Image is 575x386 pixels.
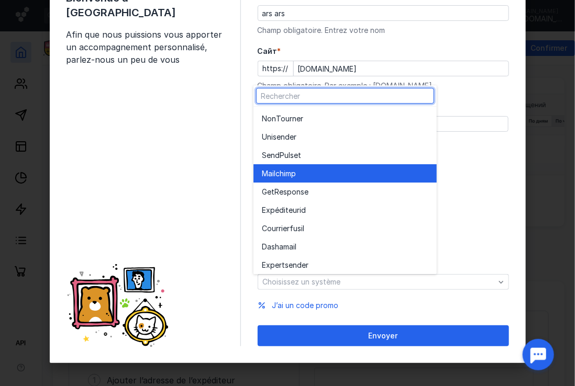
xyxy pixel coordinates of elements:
[253,107,437,274] div: grille
[253,219,437,237] button: Courrierfusil
[300,205,306,215] span: id
[295,242,296,252] span: l
[253,237,437,256] button: Dashamail
[253,183,437,201] button: GetResponse
[253,146,437,164] button: SendPulset
[258,274,509,290] button: Choisissez un système
[253,128,437,146] button: Unisender
[258,25,509,36] div: Champ obligatoire. Entrez votre nom
[257,88,434,103] input: Rechercher
[270,260,308,270] span: pertsender
[262,187,267,197] span: G
[253,256,437,274] button: Expertsender
[267,187,308,197] span: etResponse
[369,332,398,340] span: Envoyer
[276,113,303,124] span: Tourner
[262,132,294,142] span: Unisende
[294,150,301,161] span: et
[272,301,339,310] span: J’ai un code promo
[67,28,224,66] span: Afin que nous puissions vous apporter un accompagnement personnalisé, parlez-nous un peu de vous
[262,205,300,215] span: Expéditeur
[258,46,278,56] span: Cайт
[263,277,341,286] span: Choisissez un système
[262,223,290,234] span: Courrier
[291,168,296,179] span: p
[294,132,296,142] span: r
[253,109,437,128] button: NonTourner
[262,242,295,252] span: Dashamai
[290,223,304,234] span: fusil
[262,113,276,124] span: Non
[253,164,437,183] button: Mailchimp
[253,201,437,219] button: Expéditeurid
[258,325,509,346] button: Envoyer
[262,168,291,179] span: Mailchim
[258,81,509,91] div: Champ obligatoire. Par exemple : [DOMAIN_NAME]
[262,150,294,161] span: SendPuls
[262,260,270,270] span: Ex
[272,300,339,311] button: J’ai un code promo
